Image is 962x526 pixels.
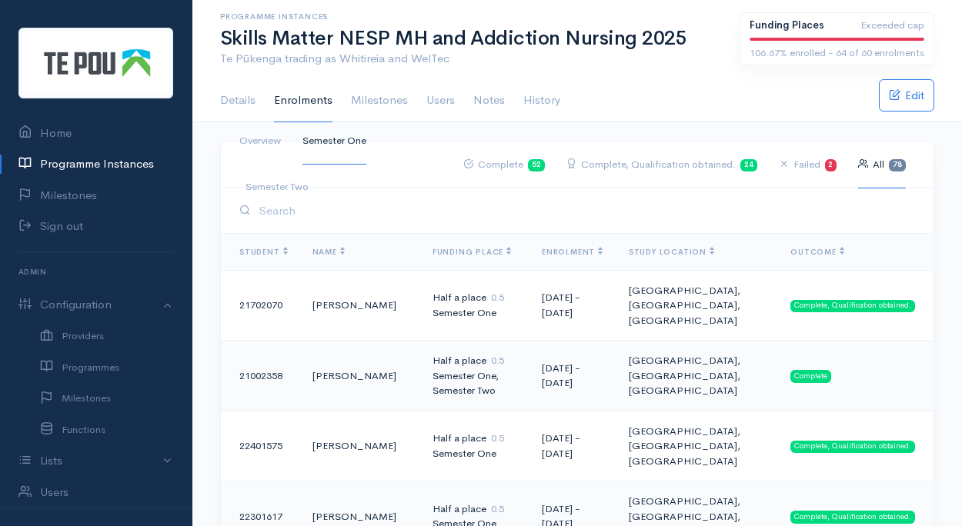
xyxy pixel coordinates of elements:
b: Funding Places [750,18,824,32]
span: 0.5 [491,502,504,515]
td: 21002358 [221,341,300,411]
img: Te Pou [18,28,173,98]
b: 24 [744,160,753,169]
a: Semester Two [246,164,309,211]
a: Complete52 [463,141,545,188]
h6: Programme Instances [220,12,721,21]
td: Half a place [420,341,529,411]
h6: Admin [18,261,173,282]
b: 2 [828,160,833,169]
h1: Skills Matter NESP MH and Addiction Nursing 2025 [220,28,721,50]
a: Edit [879,79,934,112]
td: [DATE] - [DATE] [529,270,616,341]
td: [GEOGRAPHIC_DATA], [GEOGRAPHIC_DATA], [GEOGRAPHIC_DATA] [616,270,778,341]
td: Half a place [420,411,529,481]
span: Study Location [629,247,714,257]
span: Student [239,247,288,257]
a: All78 [858,141,906,188]
span: 0.5 [491,291,504,304]
td: [DATE] - [DATE] [529,341,616,411]
a: Users [426,79,455,122]
td: [GEOGRAPHIC_DATA], [GEOGRAPHIC_DATA], [GEOGRAPHIC_DATA] [616,411,778,481]
span: 0.5 [491,431,504,444]
td: 21702070 [221,270,300,341]
a: Failed2 [779,141,837,188]
a: History [523,79,560,122]
span: Outcome [790,247,844,257]
b: 78 [893,160,902,169]
div: 106.67% enrolled - 64 of 60 enrolments [750,45,924,61]
input: Search [255,195,915,226]
a: Semester One [302,118,366,165]
span: Complete, Qualification obtained. [790,300,915,312]
td: [DATE] - [DATE] [529,411,616,481]
a: Notes [473,79,505,122]
a: Milestones [351,79,408,122]
td: [GEOGRAPHIC_DATA], [GEOGRAPHIC_DATA], [GEOGRAPHIC_DATA] [616,341,778,411]
span: Complete [790,370,831,382]
div: Semester One [433,446,517,461]
span: Funding Place [433,247,511,257]
span: Complete, Qualification obtained. [790,441,915,453]
b: 52 [532,160,541,169]
td: [PERSON_NAME] [300,341,420,411]
a: Overview [239,118,281,165]
span: 0.5 [491,354,504,367]
a: Details [220,79,256,122]
span: Enrolment [542,247,603,257]
div: Semester One [433,305,517,321]
p: Te Pūkenga trading as Whitireia and WelTec [220,50,721,68]
td: Half a place [420,270,529,341]
td: [PERSON_NAME] [300,270,420,341]
td: [PERSON_NAME] [300,411,420,481]
span: Complete, Qualification obtained. [790,511,915,523]
td: 22401575 [221,411,300,481]
a: Enrolments [274,79,332,122]
span: Exceeded cap [860,18,924,33]
div: Semester One, Semester Two [433,368,517,398]
span: Name [312,247,345,257]
a: Complete, Qualification obtained.24 [566,141,757,188]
